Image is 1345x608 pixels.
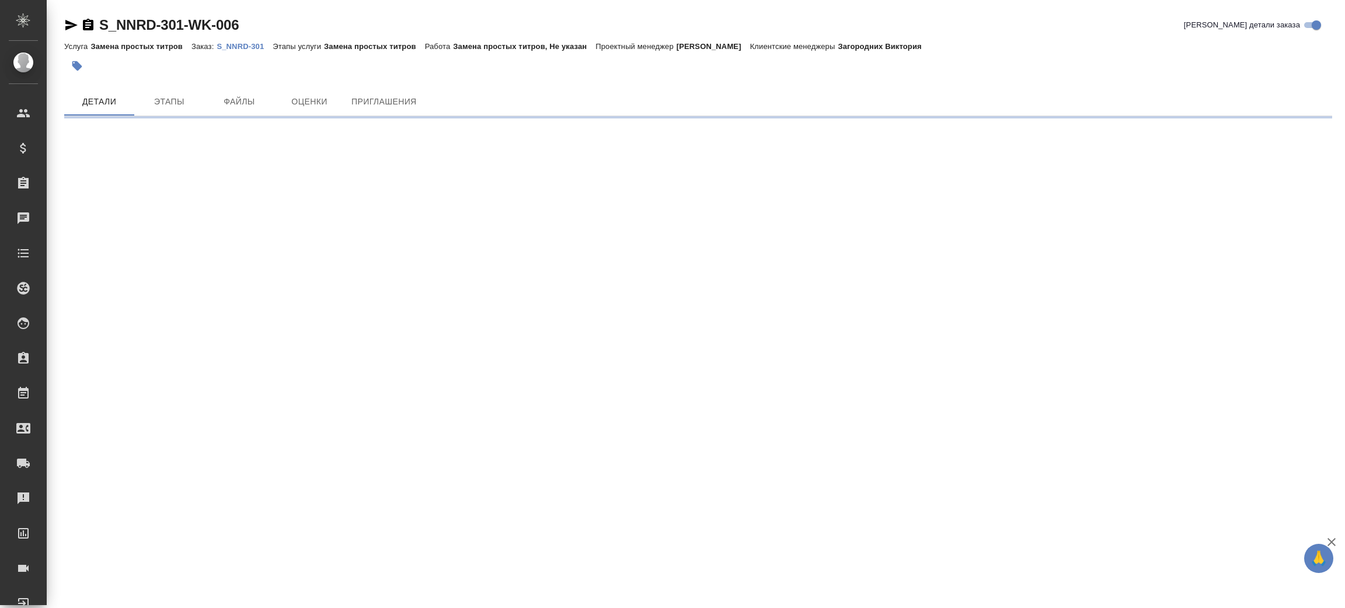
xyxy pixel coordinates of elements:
span: Оценки [281,95,337,109]
a: S_NNRD-301 [217,41,273,51]
span: Приглашения [351,95,417,109]
p: Работа [425,42,454,51]
span: Этапы [141,95,197,109]
button: Скопировать ссылку для ЯМессенджера [64,18,78,32]
button: Скопировать ссылку [81,18,95,32]
button: 🙏 [1304,544,1333,573]
button: Добавить тэг [64,53,90,79]
p: Замена простых титров [90,42,191,51]
p: Замена простых титров, Не указан [453,42,595,51]
p: Загородних Виктория [838,42,930,51]
a: S_NNRD-301-WK-006 [99,17,239,33]
p: Этапы услуги [273,42,324,51]
span: 🙏 [1309,546,1329,571]
p: Проектный менеджер [595,42,676,51]
p: Заказ: [191,42,217,51]
span: Детали [71,95,127,109]
p: [PERSON_NAME] [677,42,750,51]
p: Услуга [64,42,90,51]
p: Клиентские менеджеры [750,42,838,51]
p: Замена простых титров [324,42,425,51]
span: [PERSON_NAME] детали заказа [1184,19,1300,31]
p: S_NNRD-301 [217,42,273,51]
span: Файлы [211,95,267,109]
